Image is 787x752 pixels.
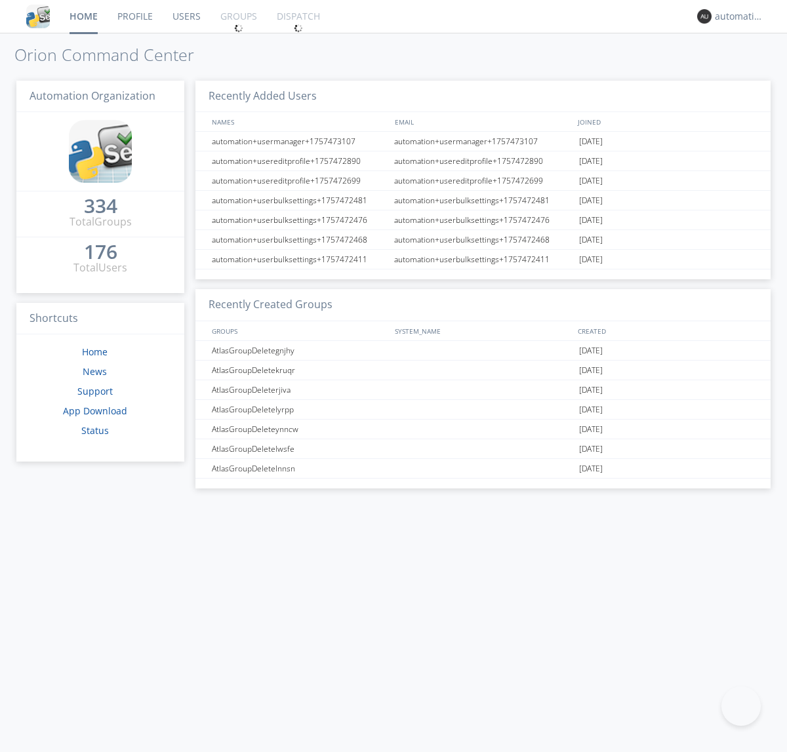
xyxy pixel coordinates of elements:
[73,260,127,275] div: Total Users
[575,112,758,131] div: JOINED
[84,199,117,212] div: 334
[195,81,771,113] h3: Recently Added Users
[195,151,771,171] a: automation+usereditprofile+1757472890automation+usereditprofile+1757472890[DATE]
[195,171,771,191] a: automation+usereditprofile+1757472699automation+usereditprofile+1757472699[DATE]
[209,459,390,478] div: AtlasGroupDeletelnnsn
[84,199,117,214] a: 334
[391,230,576,249] div: automation+userbulksettings+1757472468
[84,245,117,258] div: 176
[81,424,109,437] a: Status
[234,24,243,33] img: spin.svg
[391,171,576,190] div: automation+usereditprofile+1757472699
[579,230,603,250] span: [DATE]
[209,341,390,360] div: AtlasGroupDeletegnjhy
[195,459,771,479] a: AtlasGroupDeletelnnsn[DATE]
[579,459,603,479] span: [DATE]
[579,132,603,151] span: [DATE]
[392,321,575,340] div: SYSTEM_NAME
[30,89,155,103] span: Automation Organization
[579,400,603,420] span: [DATE]
[715,10,764,23] div: automation+atlas0003
[195,341,771,361] a: AtlasGroupDeletegnjhy[DATE]
[209,420,390,439] div: AtlasGroupDeleteynncw
[195,439,771,459] a: AtlasGroupDeletelwsfe[DATE]
[579,210,603,230] span: [DATE]
[579,171,603,191] span: [DATE]
[579,151,603,171] span: [DATE]
[209,151,390,170] div: automation+usereditprofile+1757472890
[391,132,576,151] div: automation+usermanager+1757473107
[209,380,390,399] div: AtlasGroupDeleterjiva
[195,191,771,210] a: automation+userbulksettings+1757472481automation+userbulksettings+1757472481[DATE]
[209,230,390,249] div: automation+userbulksettings+1757472468
[209,171,390,190] div: automation+usereditprofile+1757472699
[575,321,758,340] div: CREATED
[579,380,603,400] span: [DATE]
[82,346,108,358] a: Home
[195,210,771,230] a: automation+userbulksettings+1757472476automation+userbulksettings+1757472476[DATE]
[579,439,603,459] span: [DATE]
[579,191,603,210] span: [DATE]
[721,686,761,726] iframe: Toggle Customer Support
[391,191,576,210] div: automation+userbulksettings+1757472481
[70,214,132,229] div: Total Groups
[391,210,576,229] div: automation+userbulksettings+1757472476
[69,120,132,183] img: cddb5a64eb264b2086981ab96f4c1ba7
[195,400,771,420] a: AtlasGroupDeletelyrpp[DATE]
[209,191,390,210] div: automation+userbulksettings+1757472481
[26,5,50,28] img: cddb5a64eb264b2086981ab96f4c1ba7
[195,420,771,439] a: AtlasGroupDeleteynncw[DATE]
[195,361,771,380] a: AtlasGroupDeletekruqr[DATE]
[391,250,576,269] div: automation+userbulksettings+1757472411
[209,210,390,229] div: automation+userbulksettings+1757472476
[16,303,184,335] h3: Shortcuts
[391,151,576,170] div: automation+usereditprofile+1757472890
[209,321,388,340] div: GROUPS
[209,361,390,380] div: AtlasGroupDeletekruqr
[195,289,771,321] h3: Recently Created Groups
[209,132,390,151] div: automation+usermanager+1757473107
[392,112,575,131] div: EMAIL
[697,9,712,24] img: 373638.png
[83,365,107,378] a: News
[209,250,390,269] div: automation+userbulksettings+1757472411
[63,405,127,417] a: App Download
[195,250,771,269] a: automation+userbulksettings+1757472411automation+userbulksettings+1757472411[DATE]
[195,380,771,400] a: AtlasGroupDeleterjiva[DATE]
[195,132,771,151] a: automation+usermanager+1757473107automation+usermanager+1757473107[DATE]
[579,341,603,361] span: [DATE]
[77,385,113,397] a: Support
[579,420,603,439] span: [DATE]
[209,439,390,458] div: AtlasGroupDeletelwsfe
[195,230,771,250] a: automation+userbulksettings+1757472468automation+userbulksettings+1757472468[DATE]
[84,245,117,260] a: 176
[209,400,390,419] div: AtlasGroupDeletelyrpp
[579,361,603,380] span: [DATE]
[579,250,603,269] span: [DATE]
[294,24,303,33] img: spin.svg
[209,112,388,131] div: NAMES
